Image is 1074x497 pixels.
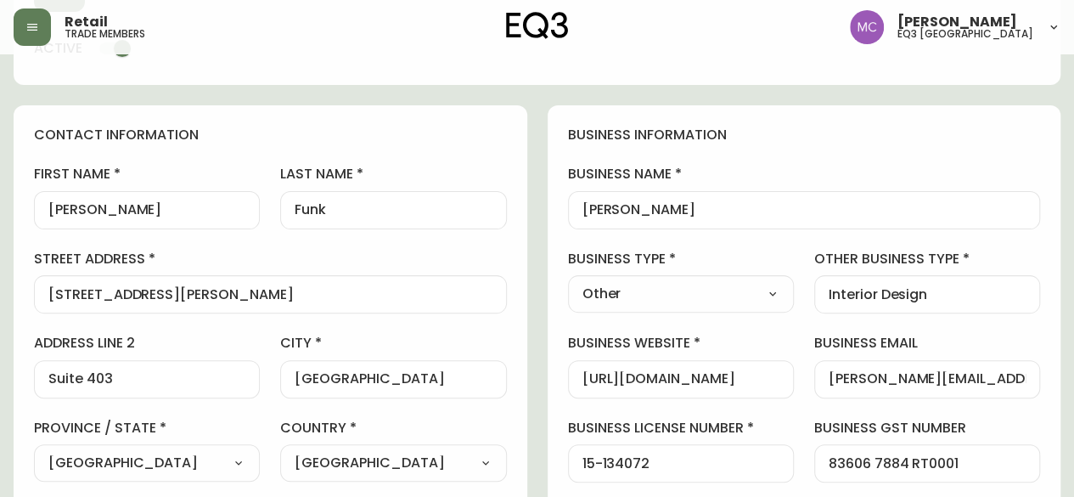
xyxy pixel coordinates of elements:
[280,165,506,184] label: last name
[814,334,1040,353] label: business email
[582,371,779,387] input: https://www.designshop.com
[34,165,260,184] label: first name
[506,12,569,39] img: logo
[568,126,1041,144] h4: business information
[568,334,794,353] label: business website
[34,334,260,353] label: address line 2
[34,250,507,268] label: street address
[814,419,1040,438] label: business gst number
[34,126,507,144] h4: contact information
[568,419,794,438] label: business license number
[280,419,506,438] label: country
[814,250,1040,268] label: other business type
[897,29,1033,39] h5: eq3 [GEOGRAPHIC_DATA]
[897,15,1017,29] span: [PERSON_NAME]
[568,250,794,268] label: business type
[850,10,884,44] img: 6dbdb61c5655a9a555815750a11666cc
[34,419,260,438] label: province / state
[65,29,145,39] h5: trade members
[280,334,506,353] label: city
[568,165,1041,184] label: business name
[65,15,108,29] span: Retail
